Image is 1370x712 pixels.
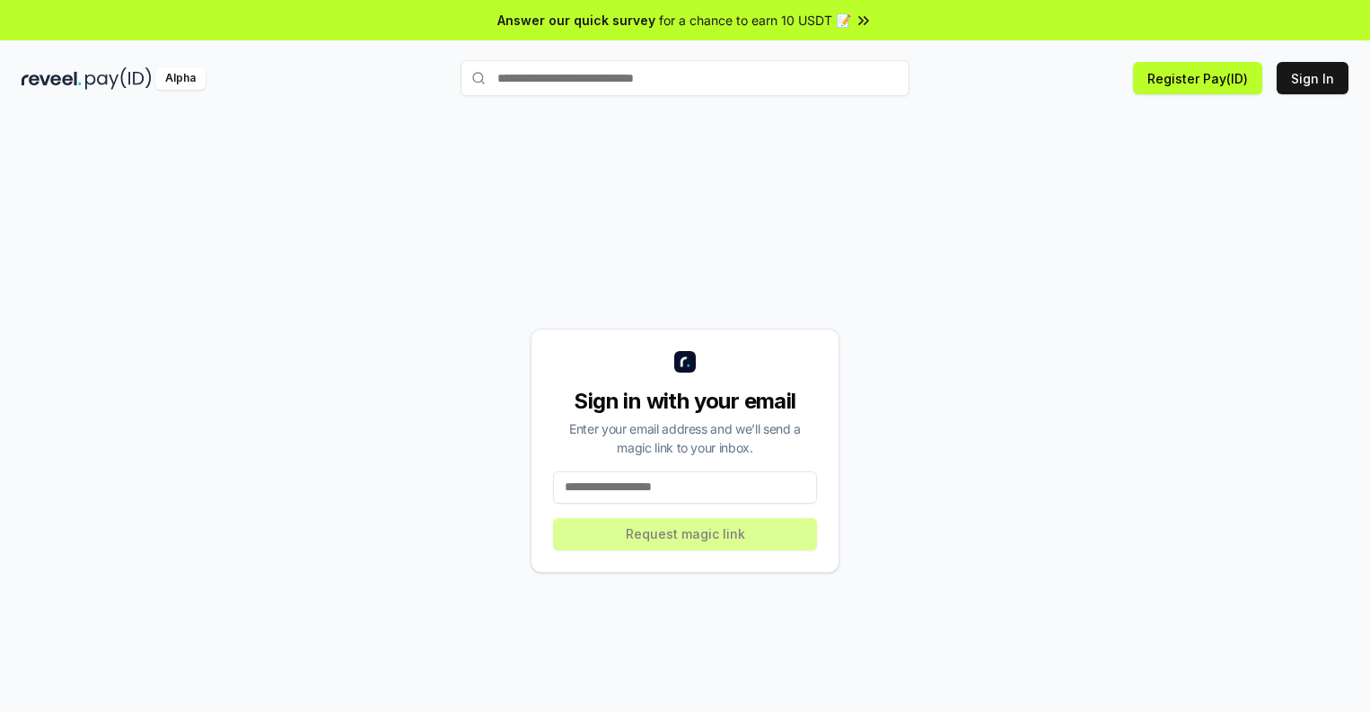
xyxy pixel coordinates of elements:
img: reveel_dark [22,67,82,90]
div: Enter your email address and we’ll send a magic link to your inbox. [553,419,817,457]
span: for a chance to earn 10 USDT 📝 [659,11,851,30]
button: Register Pay(ID) [1133,62,1262,94]
button: Sign In [1277,62,1348,94]
div: Alpha [155,67,206,90]
img: pay_id [85,67,152,90]
div: Sign in with your email [553,387,817,416]
span: Answer our quick survey [497,11,655,30]
img: logo_small [674,351,696,373]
